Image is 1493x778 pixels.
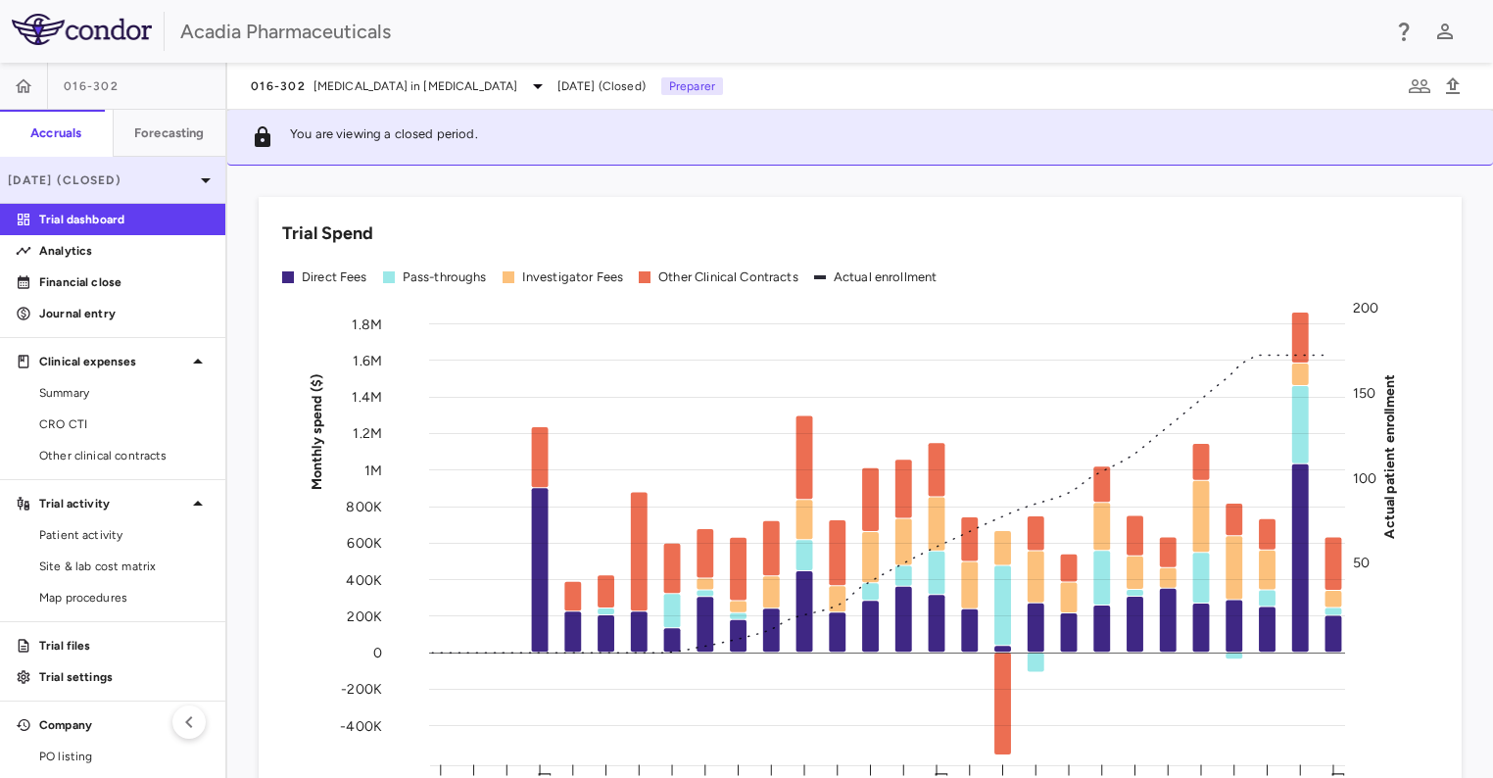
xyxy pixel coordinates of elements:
[39,273,210,291] p: Financial close
[302,268,367,286] div: Direct Fees
[12,14,152,45] img: logo-full-SnFGN8VE.png
[658,268,798,286] div: Other Clinical Contracts
[364,462,382,478] tspan: 1M
[39,305,210,322] p: Journal entry
[64,78,119,94] span: 016-302
[282,220,373,247] h6: Trial Spend
[39,384,210,402] span: Summary
[1353,555,1370,571] tspan: 50
[30,124,81,142] h6: Accruals
[39,668,210,686] p: Trial settings
[347,535,382,552] tspan: 600K
[39,558,210,575] span: Site & lab cost matrix
[39,748,210,765] span: PO listing
[39,242,210,260] p: Analytics
[341,681,382,698] tspan: -200K
[352,389,382,406] tspan: 1.4M
[39,211,210,228] p: Trial dashboard
[1381,373,1398,538] tspan: Actual patient enrollment
[373,645,382,661] tspan: 0
[346,499,382,515] tspan: 800K
[522,268,624,286] div: Investigator Fees
[39,415,210,433] span: CRO CTI
[8,171,194,189] p: [DATE] (Closed)
[834,268,938,286] div: Actual enrollment
[290,125,478,149] p: You are viewing a closed period.
[346,571,382,588] tspan: 400K
[39,637,210,655] p: Trial files
[39,589,210,607] span: Map procedures
[313,77,518,95] span: [MEDICAL_DATA] in [MEDICAL_DATA]
[1353,469,1376,486] tspan: 100
[353,352,382,368] tspan: 1.6M
[39,495,186,512] p: Trial activity
[39,353,186,370] p: Clinical expenses
[180,17,1379,46] div: Acadia Pharmaceuticals
[309,373,325,490] tspan: Monthly spend ($)
[39,716,186,734] p: Company
[340,717,382,734] tspan: -400K
[352,316,382,332] tspan: 1.8M
[1353,300,1378,316] tspan: 200
[403,268,487,286] div: Pass-throughs
[251,78,306,94] span: 016-302
[39,526,210,544] span: Patient activity
[1353,384,1375,401] tspan: 150
[557,77,646,95] span: [DATE] (Closed)
[347,608,382,624] tspan: 200K
[39,447,210,464] span: Other clinical contracts
[134,124,205,142] h6: Forecasting
[661,77,723,95] p: Preparer
[353,425,382,442] tspan: 1.2M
